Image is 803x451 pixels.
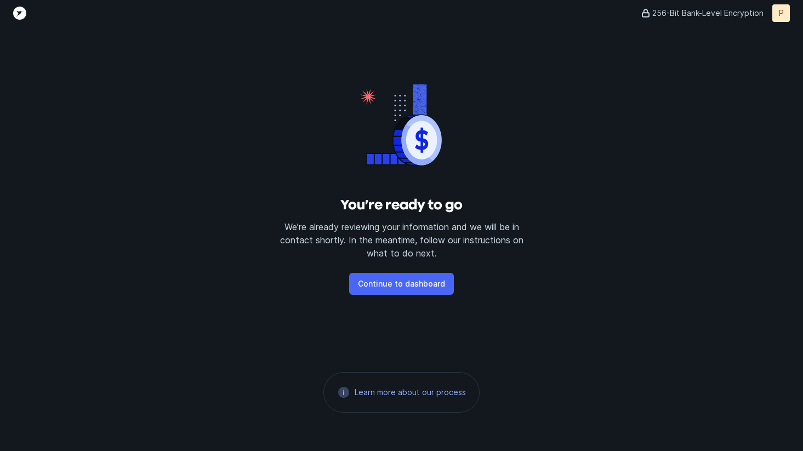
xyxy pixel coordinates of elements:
[772,4,790,22] button: P
[279,220,525,260] p: We’re already reviewing your information and we will be in contact shortly. In the meantime, foll...
[349,273,454,295] button: Continue to dashboard
[355,387,466,398] a: Learn more about our process
[358,277,445,290] p: Continue to dashboard
[652,8,764,19] p: 256-Bit Bank-Level Encryption
[337,386,350,399] img: 21d95410f660ccd52279b82b2de59a72.svg
[779,8,784,19] p: P
[279,196,525,214] h3: You’re ready to go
